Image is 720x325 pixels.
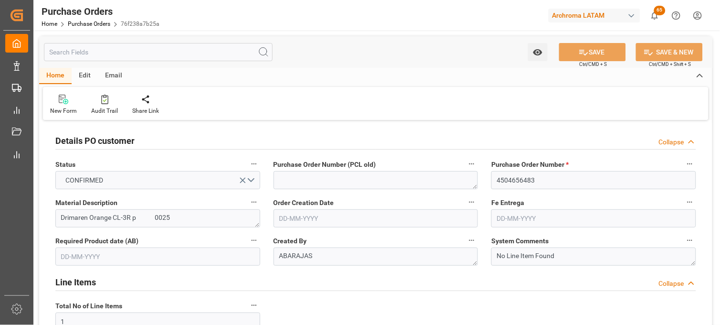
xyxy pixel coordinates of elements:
[42,4,159,19] div: Purchase Orders
[659,279,684,289] div: Collapse
[684,158,696,170] button: Purchase Order Number *
[528,43,548,61] button: open menu
[491,209,696,227] input: DD-MM-YYYY
[559,43,626,61] button: SAVE
[649,61,691,68] span: Ctrl/CMD + Shift + S
[684,196,696,208] button: Fe Entrega
[549,6,644,24] button: Archroma LATAM
[55,301,122,311] span: Total No of Line Items
[636,43,703,61] button: SAVE & NEW
[274,236,307,246] span: Created By
[274,160,376,170] span: Purchase Order Number (PCL old)
[248,196,260,208] button: Material Description
[248,234,260,247] button: Required Product date (AB)
[55,276,96,289] h2: Line Items
[72,68,98,84] div: Edit
[55,209,260,227] textarea: Drimaren Orange CL-3R p 0025
[491,236,549,246] span: System Comments
[55,160,75,170] span: Status
[132,107,159,115] div: Share Link
[659,137,684,147] div: Collapse
[666,5,687,26] button: Help Center
[491,160,569,170] span: Purchase Order Number
[248,299,260,312] button: Total No of Line Items
[55,198,117,208] span: Material Description
[55,134,135,147] h2: Details PO customer
[491,248,696,266] textarea: No Line Item Found
[248,158,260,170] button: Status
[274,248,478,266] textarea: ABARAJAS
[39,68,72,84] div: Home
[274,198,334,208] span: Order Creation Date
[55,248,260,266] input: DD-MM-YYYY
[274,209,478,227] input: DD-MM-YYYY
[466,234,478,247] button: Created By
[91,107,118,115] div: Audit Trail
[684,234,696,247] button: System Comments
[61,175,108,185] span: CONFIRMED
[549,9,640,22] div: Archroma LATAM
[55,171,260,189] button: open menu
[68,21,110,27] a: Purchase Orders
[580,61,607,68] span: Ctrl/CMD + S
[491,198,524,208] span: Fe Entrega
[466,196,478,208] button: Order Creation Date
[466,158,478,170] button: Purchase Order Number (PCL old)
[55,236,138,246] span: Required Product date (AB)
[98,68,129,84] div: Email
[654,6,666,15] span: 65
[44,43,273,61] input: Search Fields
[50,107,77,115] div: New Form
[644,5,666,26] button: show 65 new notifications
[42,21,57,27] a: Home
